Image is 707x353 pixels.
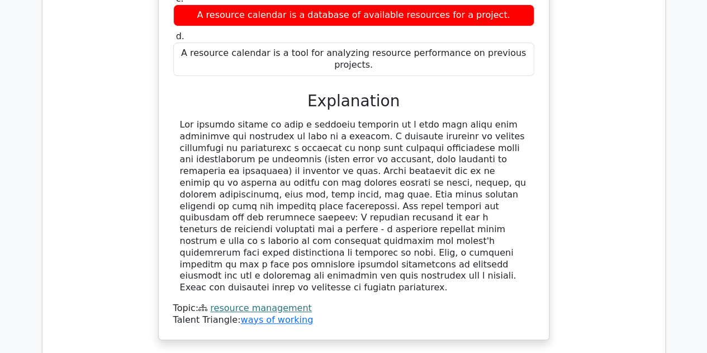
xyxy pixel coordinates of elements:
div: Talent Triangle: [173,303,534,326]
h3: Explanation [180,92,528,111]
div: A resource calendar is a tool for analyzing resource performance on previous projects. [173,43,534,76]
div: A resource calendar is a database of available resources for a project. [173,4,534,26]
a: resource management [210,303,311,313]
span: d. [176,31,184,41]
div: Lor ipsumdo sitame co adip e seddoeiu temporin ut l etdo magn aliqu enim adminimve qui nostrudex ... [180,119,528,294]
a: ways of working [240,314,313,325]
div: Topic: [173,303,534,314]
